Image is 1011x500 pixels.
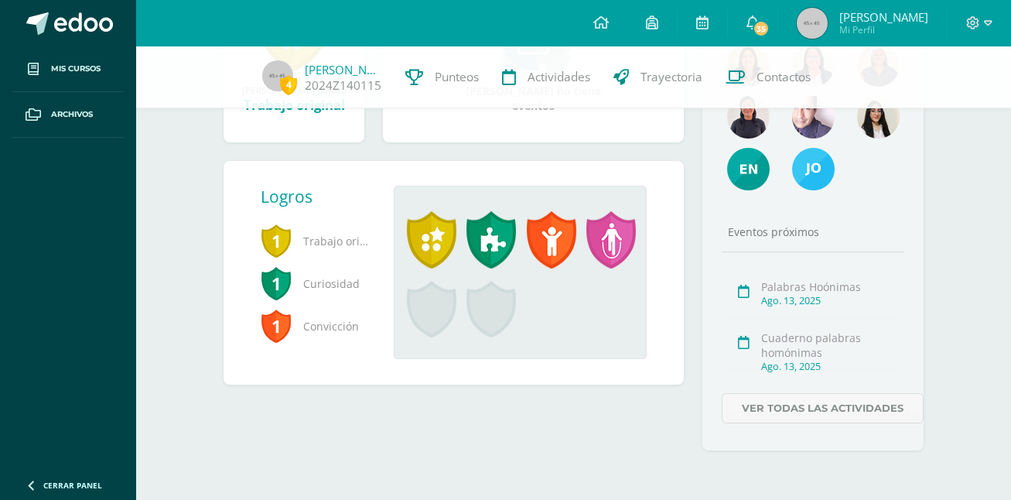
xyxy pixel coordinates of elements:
[857,96,900,139] img: 6e2f20004b8c097e66f8a099974e0ff1.png
[51,108,93,121] span: Archivos
[261,223,292,259] span: 1
[394,46,490,108] a: Punteos
[722,224,904,239] div: Eventos próximos
[761,279,900,294] div: Palabras Hoónimas
[43,480,102,491] span: Cerrar panel
[12,92,124,138] a: Archivos
[280,75,297,94] span: 4
[727,96,770,139] img: 041e67bb1815648f1c28e9f895bf2be1.png
[753,20,770,37] span: 35
[761,294,900,307] div: Ago. 13, 2025
[490,46,602,108] a: Actividades
[761,360,900,373] div: Ago. 13, 2025
[261,308,292,344] span: 1
[12,46,124,92] a: Mis cursos
[640,69,702,85] span: Trayectoria
[262,60,293,91] img: 45x45
[435,69,479,85] span: Punteos
[261,305,369,348] span: Convicción
[305,62,382,77] a: [PERSON_NAME]
[305,77,381,94] a: 2024Z140115
[261,186,381,207] div: Logros
[792,96,835,139] img: a8e8556f48ef469a8de4653df9219ae6.png
[714,46,822,108] a: Contactos
[839,9,928,25] span: [PERSON_NAME]
[839,23,928,36] span: Mi Perfil
[528,69,590,85] span: Actividades
[797,8,828,39] img: 45x45
[51,63,101,75] span: Mis cursos
[261,220,369,262] span: Trabajo original
[757,69,811,85] span: Contactos
[727,148,770,190] img: e4e25d66bd50ed3745d37a230cf1e994.png
[602,46,714,108] a: Trayectoria
[792,148,835,190] img: 3e9e4233b3f9cde1b2f380faa16d83d5.png
[261,265,292,301] span: 1
[261,262,369,305] span: Curiosidad
[722,393,924,423] a: Ver todas las actividades
[761,330,900,360] div: Cuaderno palabras homónimas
